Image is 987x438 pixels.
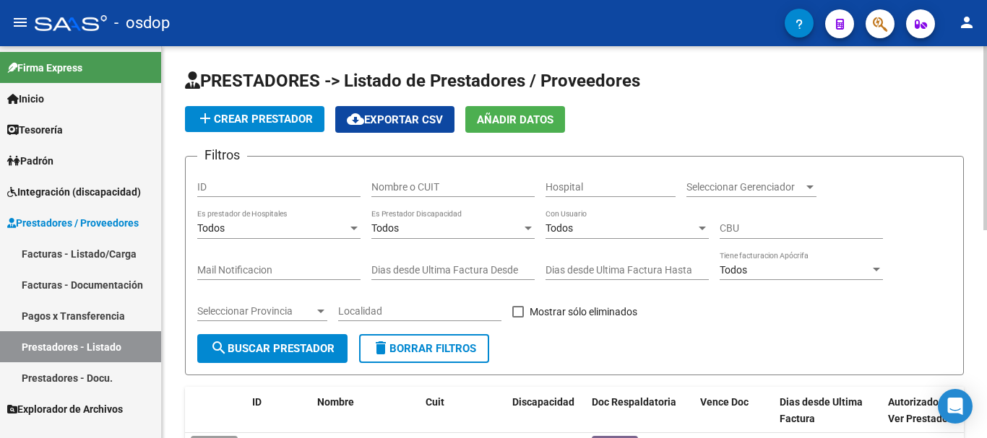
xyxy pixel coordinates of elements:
[185,71,640,91] span: PRESTADORES -> Listado de Prestadores / Proveedores
[372,339,389,356] mat-icon: delete
[197,113,313,126] span: Crear Prestador
[317,396,354,408] span: Nombre
[197,334,348,363] button: Buscar Prestador
[882,387,962,434] datatable-header-cell: Autorizados a Ver Prestador
[114,7,170,39] span: - osdop
[686,181,803,193] span: Seleccionar Gerenciador
[530,303,637,320] span: Mostrar sólo eliminados
[246,387,311,434] datatable-header-cell: ID
[210,342,335,355] span: Buscar Prestador
[197,145,247,165] h3: Filtros
[888,396,952,424] span: Autorizados a Ver Prestador
[197,305,314,317] span: Seleccionar Provincia
[586,387,694,434] datatable-header-cell: Doc Respaldatoria
[426,396,444,408] span: Cuit
[7,91,44,107] span: Inicio
[7,122,63,138] span: Tesorería
[774,387,882,434] datatable-header-cell: Dias desde Ultima Factura
[7,60,82,76] span: Firma Express
[7,215,139,231] span: Prestadores / Proveedores
[359,334,489,363] button: Borrar Filtros
[371,222,399,234] span: Todos
[592,396,676,408] span: Doc Respaldatoria
[958,14,975,31] mat-icon: person
[185,106,324,132] button: Crear Prestador
[507,387,586,434] datatable-header-cell: Discapacidad
[197,110,214,127] mat-icon: add
[512,396,574,408] span: Discapacidad
[347,110,364,128] mat-icon: cloud_download
[700,396,749,408] span: Vence Doc
[311,387,420,434] datatable-header-cell: Nombre
[546,222,573,234] span: Todos
[12,14,29,31] mat-icon: menu
[197,222,225,234] span: Todos
[477,113,553,126] span: Añadir Datos
[7,184,141,200] span: Integración (discapacidad)
[694,387,774,434] datatable-header-cell: Vence Doc
[7,401,123,417] span: Explorador de Archivos
[780,396,863,424] span: Dias desde Ultima Factura
[938,389,973,424] div: Open Intercom Messenger
[347,113,443,126] span: Exportar CSV
[252,396,262,408] span: ID
[7,153,53,169] span: Padrón
[420,387,507,434] datatable-header-cell: Cuit
[335,106,454,133] button: Exportar CSV
[720,264,747,276] span: Todos
[465,106,565,133] button: Añadir Datos
[210,339,228,356] mat-icon: search
[372,342,476,355] span: Borrar Filtros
